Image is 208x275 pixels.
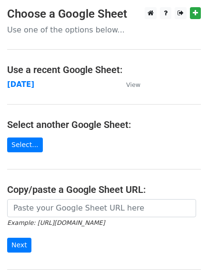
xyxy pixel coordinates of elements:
a: Select... [7,137,43,152]
iframe: Chat Widget [160,229,208,275]
h4: Select another Google Sheet: [7,119,201,130]
input: Paste your Google Sheet URL here [7,199,196,217]
p: Use one of the options below... [7,25,201,35]
h4: Use a recent Google Sheet: [7,64,201,75]
input: Next [7,238,31,253]
a: View [117,80,140,89]
small: Example: [URL][DOMAIN_NAME] [7,219,105,226]
a: [DATE] [7,80,34,89]
small: View [126,81,140,88]
h4: Copy/paste a Google Sheet URL: [7,184,201,195]
h3: Choose a Google Sheet [7,7,201,21]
